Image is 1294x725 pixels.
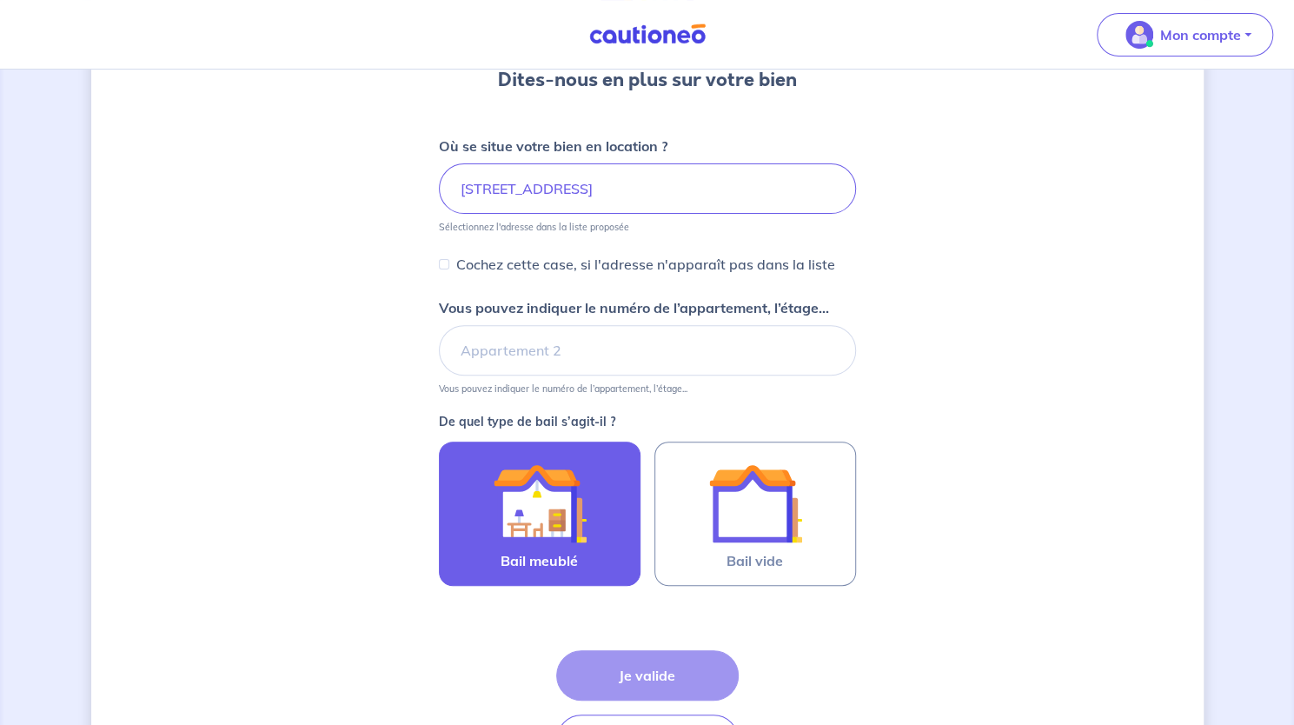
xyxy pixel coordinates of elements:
[708,456,802,550] img: illu_empty_lease.svg
[439,325,856,376] input: Appartement 2
[1097,13,1273,57] button: illu_account_valid_menu.svgMon compte
[439,297,829,318] p: Vous pouvez indiquer le numéro de l’appartement, l’étage...
[501,550,578,571] span: Bail meublé
[582,23,713,45] img: Cautioneo
[439,221,629,233] p: Sélectionnez l'adresse dans la liste proposée
[727,550,783,571] span: Bail vide
[439,136,667,156] p: Où se situe votre bien en location ?
[439,416,856,428] p: De quel type de bail s’agit-il ?
[1160,24,1241,45] p: Mon compte
[456,254,835,275] p: Cochez cette case, si l'adresse n'apparaît pas dans la liste
[439,163,856,214] input: 2 rue de paris, 59000 lille
[498,66,797,94] h3: Dites-nous en plus sur votre bien
[1125,21,1153,49] img: illu_account_valid_menu.svg
[493,456,587,550] img: illu_furnished_lease.svg
[439,382,687,395] p: Vous pouvez indiquer le numéro de l’appartement, l’étage...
